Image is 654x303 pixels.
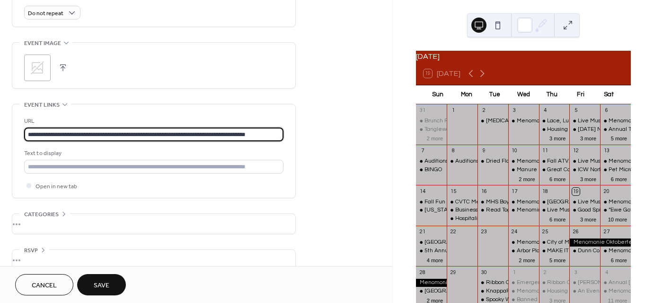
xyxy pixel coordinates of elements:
div: KnappaPatch Market [477,287,508,295]
div: Menomonie Public Library Terrace Grand Opening [539,198,570,206]
div: 16 [480,188,487,195]
div: Menomonie Farmer's Market [600,247,631,255]
div: Menomonie Farmer's Market [508,117,539,125]
div: Live Music: Nice 'N' Easy [578,198,641,206]
div: Live Music: Nice 'N' Easy [569,198,600,206]
div: Great Community Cookout [539,166,570,174]
div: Ribbon Cutting: Anovia Health [486,279,565,287]
div: 26 [572,229,579,236]
div: Hospitality Nights with Chef [PERSON_NAME] [455,215,574,223]
div: Govin's Corn Maze & Fall Fun [569,279,600,287]
button: Cancel [15,274,73,295]
div: “Ewe Got This": Lambing Basics Workshop [600,206,631,214]
div: Fall ATV/UTV Color Ride [539,157,570,165]
div: 3 [511,107,518,114]
div: BINGO [416,166,447,174]
div: 22 [450,229,457,236]
div: 13 [603,147,610,155]
div: URL [24,116,282,126]
button: 2 more [515,256,539,264]
div: Menomonie Farmer's Market [600,287,631,295]
div: Hospitality Nights with Chef Stacy [447,215,477,223]
div: Mon [452,85,480,104]
div: KnappaPatch Market [486,287,541,295]
div: Menomonie [PERSON_NAME] Market [517,117,615,125]
div: Pleasant Valley Tree Farm Fall Festival [416,287,447,295]
div: Emergency Preparedness Class For Seniors [517,279,629,287]
button: 6 more [546,215,569,223]
div: Menomin Wailers: Sea Shanty Sing-along [517,206,624,214]
div: 4 [603,269,610,276]
div: MHS Boys Soccer Youth Night [486,198,562,206]
span: Do not repeat [28,8,63,19]
div: Tanglewood Dart Tournament [416,126,447,134]
div: Menomonie [PERSON_NAME] Market [517,198,615,206]
div: Arbor Place Women & Children's Unit Open House [517,247,646,255]
div: [GEOGRAPHIC_DATA] Fall Festival [424,239,515,247]
div: 15 [450,188,457,195]
button: 6 more [546,174,569,183]
div: Fri [566,85,594,104]
div: 30 [480,269,487,276]
div: 19 [572,188,579,195]
div: Good Spirits at Olde Towne [569,206,600,214]
div: [DATE] [416,51,631,62]
span: Event links [24,100,60,110]
div: Live Music: Derek Westholm [539,206,570,214]
div: Live Music: Carbon Red/Michelle Martin [569,157,600,165]
div: Emergency Preparedness Class For Seniors [508,279,539,287]
div: Sat [595,85,623,104]
span: Categories [24,210,59,220]
div: 3 [572,269,579,276]
span: Save [94,281,109,291]
div: Brunch Feat. TBD [416,117,447,125]
div: Menomonie Farmer's Market [600,117,631,125]
div: 20 [603,188,610,195]
div: BINGO [424,166,442,174]
div: Annual Thrift and Plant Sale [600,126,631,134]
div: 5 [572,107,579,114]
div: 1 [450,107,457,114]
div: MAKE IT! Thursdays at Fulton's Workshop [539,247,570,255]
div: Dunn County Hazardous Waste Event [569,247,600,255]
div: ; [24,55,51,81]
div: Great Community Cookout [547,166,615,174]
div: Thu [538,85,566,104]
button: 6 more [607,174,631,183]
div: ••• [12,214,295,234]
div: Sun [424,85,452,104]
div: Menomonie [PERSON_NAME] Market [517,287,615,295]
div: 29 [450,269,457,276]
div: 11 [542,147,549,155]
div: Auditions for White Christmas [455,157,531,165]
div: Manure Field Day [508,166,539,174]
div: 23 [480,229,487,236]
div: 8 [450,147,457,155]
div: Housing Clinic [547,126,583,134]
div: Read Together, Rise Together Book Club [486,206,592,214]
button: 6 more [607,256,631,264]
div: Housing Clinic [539,287,570,295]
div: Menomonie Farmer's Market [508,239,539,247]
div: MHS Boys Soccer Youth Night [477,198,508,206]
div: Lace, Lumber, and Legacy: A Menomonie Mansions and Afternoon Tea Tour [539,117,570,125]
div: Arbor Place Women & Children's Unit Open House [508,247,539,255]
div: 7 [419,147,426,155]
div: Auditions for White Christmas [447,157,477,165]
span: Open in new tab [35,182,77,192]
div: Housing Clinic [547,287,583,295]
button: 3 more [576,174,600,183]
div: An Evening With William Kent Krueger [569,287,600,295]
div: Wisconsin National Pull [416,206,447,214]
div: Ribbon Cutting: Anovia Health [477,279,508,287]
div: Live Music: Crystal + Milz Acoustic Duo [569,117,600,125]
div: 4 [542,107,549,114]
div: 1 [511,269,518,276]
div: Fall ATV/UTV Color Ride [547,157,610,165]
div: 10 [511,147,518,155]
div: Pet Microchipping Event [600,166,631,174]
div: 28 [419,269,426,276]
div: 12 [572,147,579,155]
div: Live Music: [PERSON_NAME] [547,206,622,214]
